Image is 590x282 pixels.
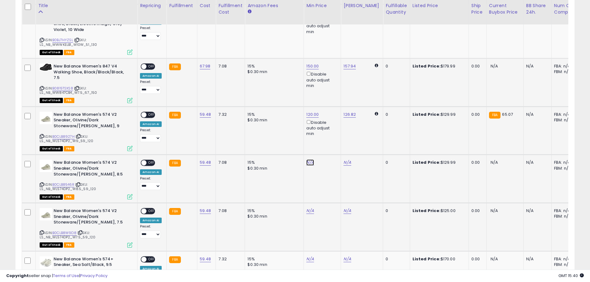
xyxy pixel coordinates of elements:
[554,117,575,123] div: FBM: n/a
[554,63,575,69] div: FBA: n/a
[54,112,129,131] b: New Balance Women's 574 V2 Sneaker, Olivine/Dark Stoneware/[PERSON_NAME], 9
[40,112,52,124] img: 31ZfAEvH0PL._SL40_.jpg
[306,111,319,118] a: 120.00
[554,256,575,262] div: FBA: n/a
[64,146,74,151] span: FBA
[343,159,351,166] a: N/A
[6,273,29,279] strong: Copyright
[53,273,79,279] a: Terms of Use
[64,194,74,200] span: FBA
[40,242,63,248] span: All listings that are currently out of stock and unavailable for purchase on Amazon
[247,214,299,219] div: $0.30 min
[502,111,513,117] span: 65.07
[413,63,441,69] b: Listed Price:
[471,208,482,214] div: 0.00
[306,71,336,89] div: Disable auto adjust min
[471,160,482,165] div: 0.00
[40,146,63,151] span: All listings that are currently out of stock and unavailable for purchase on Amazon
[306,2,338,9] div: Min Price
[386,160,405,165] div: 0
[40,63,133,102] div: ASIN:
[38,2,135,9] div: Title
[40,112,133,151] div: ASIN:
[554,208,575,214] div: FBA: n/a
[526,256,547,262] div: N/A
[413,256,441,262] b: Listed Price:
[218,160,240,165] div: 7.08
[52,230,76,236] a: B0CLB8W9D8
[554,214,575,219] div: FBM: n/a
[386,112,405,117] div: 0
[413,208,441,214] b: Listed Price:
[247,166,299,171] div: $0.30 min
[146,112,156,117] span: OFF
[375,63,378,67] i: Calculated using Dynamic Max Price.
[343,208,351,214] a: N/A
[491,159,498,165] span: N/A
[200,2,213,9] div: Cost
[554,2,577,15] div: Num of Comp.
[247,262,299,267] div: $0.30 min
[140,218,162,223] div: Amazon AI
[526,2,549,15] div: BB Share 24h.
[40,37,97,47] span: | SKU: LS_NB_WWWKELB1_W10W_51_130
[554,262,575,267] div: FBM: n/a
[40,208,133,247] div: ASIN:
[247,63,299,69] div: 15%
[554,160,575,165] div: FBA: n/a
[413,112,464,117] div: $129.99
[306,159,314,166] a: N/A
[375,112,378,116] i: Calculated using Dynamic Max Price.
[40,182,96,191] span: | SKU: LS_NB_WL574DP2_W8.5_59_120
[140,169,162,175] div: Amazon AI
[218,256,240,262] div: 7.32
[554,112,575,117] div: FBA: n/a
[146,257,156,262] span: OFF
[200,256,211,262] a: 59.48
[247,256,299,262] div: 15%
[306,208,314,214] a: N/A
[489,2,521,15] div: Current Buybox Price
[146,209,156,214] span: OFF
[306,119,336,137] div: Disable auto adjust min
[558,273,584,279] span: 2025-09-13 15:40 GMT
[169,63,181,70] small: FBA
[169,2,194,9] div: Fulfillment
[40,256,52,269] img: 31ZZfXVhkOL._SL40_.jpg
[54,160,129,179] b: New Balance Women's 574 V2 Sneaker, Olivine/Dark Stoneware/[PERSON_NAME], 8.5
[471,112,482,117] div: 0.00
[200,208,211,214] a: 59.48
[52,134,75,139] a: B0CLB8927H
[343,111,356,118] a: 126.82
[40,98,63,103] span: All listings that are currently out of stock and unavailable for purchase on Amazon
[140,176,162,190] div: Preset:
[54,256,129,269] b: New Balance Women's 574+ Sneaker, Sea Salt/Black, 9.5
[413,160,464,165] div: $129.99
[526,160,547,165] div: N/A
[386,208,405,214] div: 0
[247,160,299,165] div: 15%
[140,224,162,238] div: Preset:
[247,117,299,123] div: $0.30 min
[247,9,251,15] small: Amazon Fees.
[169,256,181,263] small: FBA
[413,208,464,214] div: $125.00
[413,63,464,69] div: $179.99
[247,208,299,214] div: 15%
[140,73,162,79] div: Amazon AI
[471,2,484,15] div: Ship Price
[491,63,498,69] span: N/A
[146,64,156,69] span: OFF
[64,50,74,55] span: FBA
[40,50,63,55] span: All listings that are currently out of stock and unavailable for purchase on Amazon
[306,17,336,35] div: Disable auto adjust min
[491,208,498,214] span: N/A
[413,2,466,9] div: Listed Price
[52,86,73,91] a: B0815TSXS8
[64,242,74,248] span: FBA
[52,182,74,187] a: B0CLB8546R
[526,208,547,214] div: N/A
[54,63,129,82] b: New Balance Women's 847 V4 Walking Shoe, Black/Black/Black, 7.5
[413,159,441,165] b: Listed Price:
[218,63,240,69] div: 7.08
